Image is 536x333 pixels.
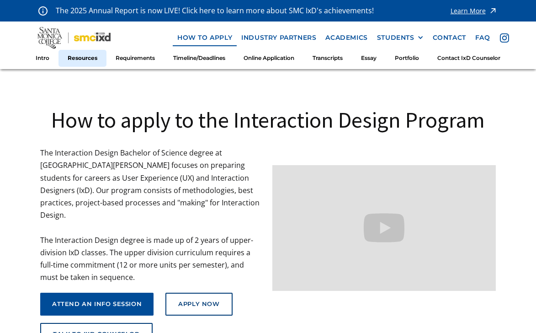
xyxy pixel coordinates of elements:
[178,301,219,308] div: Apply Now
[428,50,509,67] a: Contact IxD Counselor
[106,50,164,67] a: Requirements
[386,50,428,67] a: Portfolio
[173,29,237,46] a: how to apply
[40,106,496,134] h1: How to apply to the Interaction Design Program
[377,34,424,42] div: STUDENTS
[377,34,414,42] div: STUDENTS
[488,5,498,17] img: icon - arrow - alert
[321,29,372,46] a: Academics
[428,29,471,46] a: contact
[303,50,352,67] a: Transcripts
[165,293,232,316] a: Apply Now
[38,6,48,16] img: icon - information - alert
[234,50,303,67] a: Online Application
[500,33,509,43] img: icon - instagram
[451,8,486,14] div: Learn More
[272,165,496,290] iframe: Design your future with a Bachelor's Degree in Interaction Design from Santa Monica College
[27,50,58,67] a: Intro
[352,50,386,67] a: Essay
[164,50,234,67] a: Timeline/Deadlines
[37,27,111,48] img: Santa Monica College - SMC IxD logo
[40,293,154,316] a: attend an info session
[40,147,264,284] p: The Interaction Design Bachelor of Science degree at [GEOGRAPHIC_DATA][PERSON_NAME] focuses on pr...
[56,5,375,17] p: The 2025 Annual Report is now LIVE! Click here to learn more about SMC IxD's achievements!
[237,29,321,46] a: industry partners
[451,5,498,17] a: Learn More
[58,50,106,67] a: Resources
[52,301,142,308] div: attend an info session
[471,29,495,46] a: faq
